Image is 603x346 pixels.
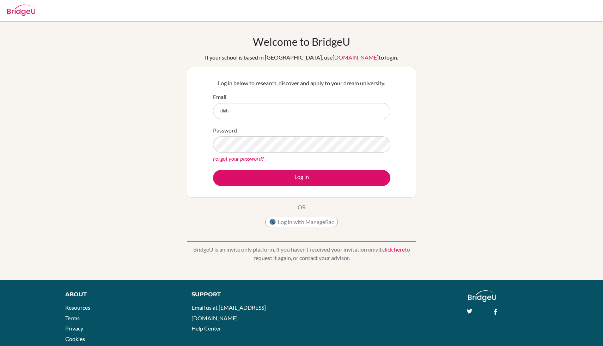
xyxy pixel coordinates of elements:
[191,290,294,299] div: Support
[213,126,237,135] label: Password
[468,290,497,302] img: logo_white@2x-f4f0deed5e89b7ecb1c2cc34c3e3d731f90f0f143d5ea2071677605dd97b5244.png
[65,315,80,321] a: Terms
[253,35,350,48] h1: Welcome to BridgeU
[65,325,83,332] a: Privacy
[65,290,176,299] div: About
[213,170,390,186] button: Log in
[7,5,35,16] img: Bridge-U
[213,79,390,87] p: Log in below to research, discover and apply to your dream university.
[191,325,221,332] a: Help Center
[333,54,379,61] a: [DOMAIN_NAME]
[213,93,226,101] label: Email
[65,335,85,342] a: Cookies
[213,155,264,162] a: Forgot your password?
[265,217,338,227] button: Log in with ManageBac
[298,203,306,211] p: OR
[65,304,90,311] a: Resources
[187,245,416,262] p: BridgeU is an invite only platform. If you haven’t received your invitation email, to request it ...
[205,53,398,62] div: If your school is based in [GEOGRAPHIC_DATA], use to login.
[191,304,266,321] a: Email us at [EMAIL_ADDRESS][DOMAIN_NAME]
[382,246,405,253] a: click here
